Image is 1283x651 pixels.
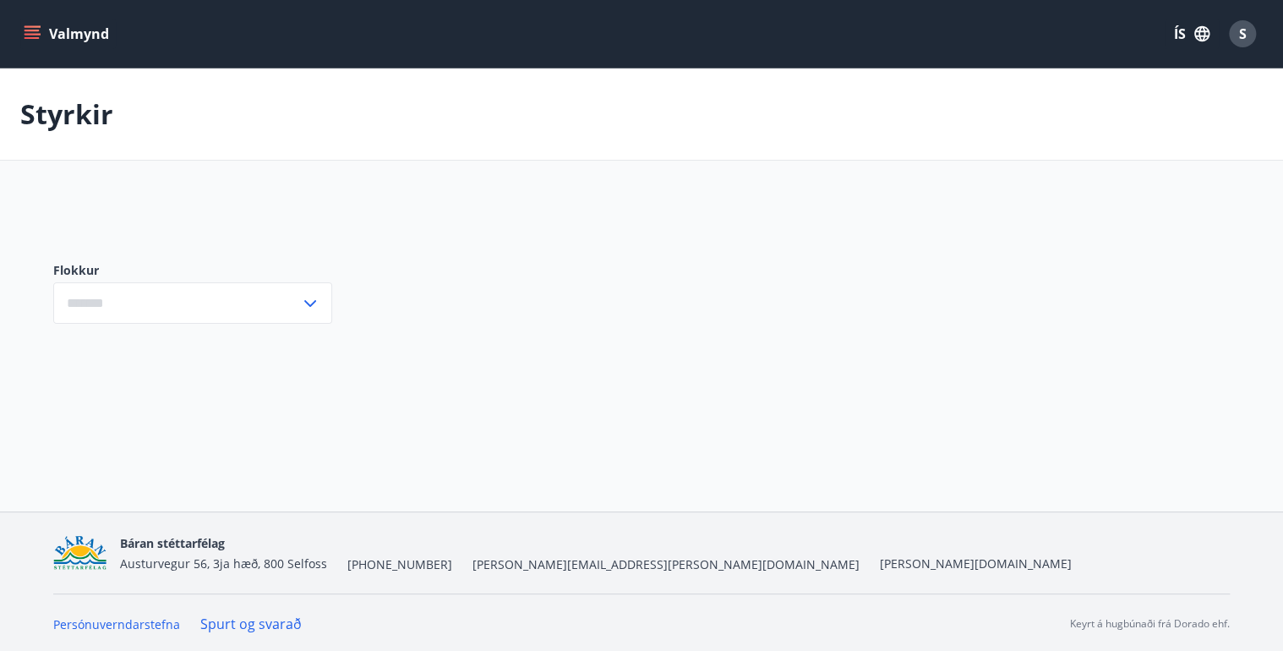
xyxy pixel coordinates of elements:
[1165,19,1219,49] button: ÍS
[1070,616,1230,632] p: Keyrt á hugbúnaði frá Dorado ehf.
[1239,25,1247,43] span: S
[53,262,332,279] label: Flokkur
[200,615,302,633] a: Spurt og svarað
[53,535,106,572] img: Bz2lGXKH3FXEIQKvoQ8VL0Fr0uCiWgfgA3I6fSs8.png
[880,555,1072,572] a: [PERSON_NAME][DOMAIN_NAME]
[472,556,860,573] span: [PERSON_NAME][EMAIL_ADDRESS][PERSON_NAME][DOMAIN_NAME]
[53,616,180,632] a: Persónuverndarstefna
[120,555,327,572] span: Austurvegur 56, 3ja hæð, 800 Selfoss
[120,535,225,551] span: Báran stéttarfélag
[1222,14,1263,54] button: S
[20,96,113,133] p: Styrkir
[347,556,452,573] span: [PHONE_NUMBER]
[20,19,116,49] button: menu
